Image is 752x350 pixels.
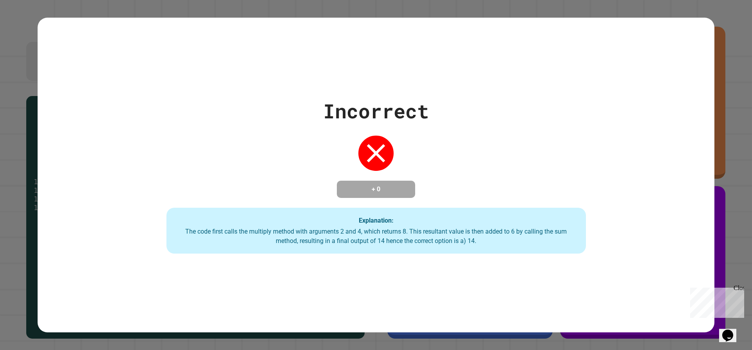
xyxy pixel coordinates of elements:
[3,3,54,50] div: Chat with us now!Close
[323,96,429,126] div: Incorrect
[174,227,578,246] div: The code first calls the multiply method with arguments 2 and 4, which returns 8. This resultant ...
[687,285,744,318] iframe: chat widget
[719,319,744,342] iframe: chat widget
[359,216,394,224] strong: Explanation:
[345,185,407,194] h4: + 0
